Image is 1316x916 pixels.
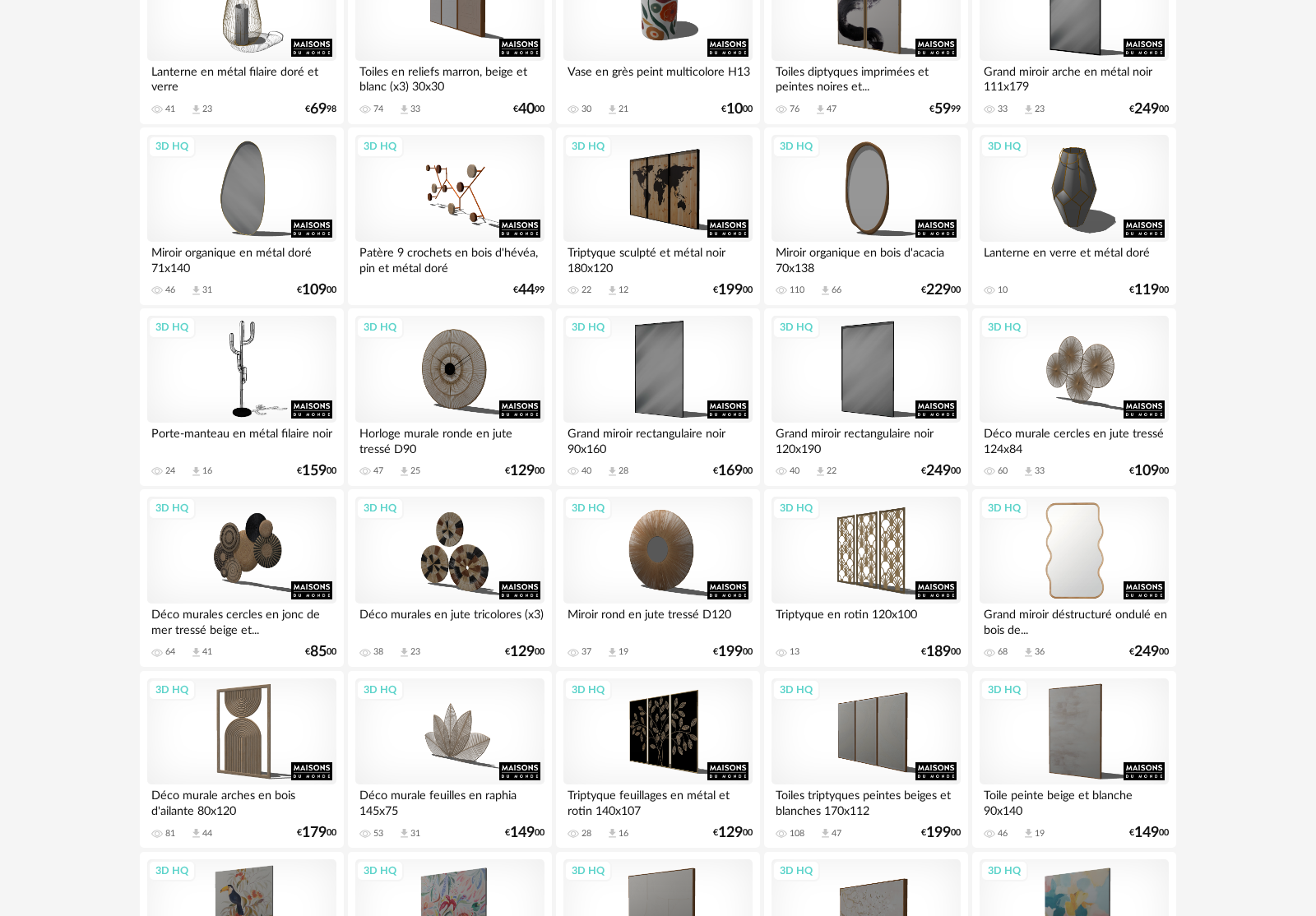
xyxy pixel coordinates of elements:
[564,317,612,338] div: 3D HQ
[790,285,804,296] div: 110
[398,465,410,478] span: Download icon
[165,104,175,115] div: 41
[980,242,1169,275] div: Lanterne en verre et métal doré
[827,104,836,115] div: 47
[1129,104,1169,115] div: € 00
[190,646,202,659] span: Download icon
[355,61,544,94] div: Toiles en reliefs marron, beige et blanc (x3) 30x30
[297,285,336,296] div: € 00
[510,827,535,839] span: 149
[147,423,336,456] div: Porte-manteau en métal filaire noir
[1134,104,1159,115] span: 249
[1129,646,1169,658] div: € 00
[355,242,544,275] div: Patère 9 crochets en bois d'hévéa, pin et métal doré
[972,489,1176,667] a: 3D HQ Grand miroir déstructuré ondulé en bois de... 68 Download icon 36 €24900
[373,646,383,658] div: 38
[165,828,175,840] div: 81
[1129,827,1169,839] div: € 00
[556,671,760,849] a: 3D HQ Triptyque feuillages en métal et rotin 140x107 28 Download icon 16 €12900
[980,604,1169,636] div: Grand miroir déstructuré ondulé en bois de...
[606,285,619,297] span: Download icon
[934,104,951,115] span: 59
[926,646,951,658] span: 189
[980,61,1169,94] div: Grand miroir arche en métal noir 111x179
[147,604,336,636] div: Déco murales cercles en jonc de mer tressé beige et...
[505,827,544,839] div: € 00
[147,242,336,275] div: Miroir organique en métal doré 71x140
[1035,104,1045,115] div: 23
[726,104,743,115] span: 10
[619,646,628,658] div: 19
[790,646,799,658] div: 13
[980,860,1028,881] div: 3D HQ
[140,671,344,849] a: 3D HQ Déco murale arches en bois d'ailante 80x120 81 Download icon 44 €17900
[148,497,196,519] div: 3D HQ
[310,104,327,115] span: 69
[518,104,535,115] span: 40
[980,497,1028,519] div: 3D HQ
[1022,827,1035,840] span: Download icon
[373,828,383,840] div: 53
[619,285,628,296] div: 12
[1022,465,1035,478] span: Download icon
[297,827,336,839] div: € 00
[297,465,336,477] div: € 00
[582,104,591,115] div: 30
[1134,465,1159,477] span: 109
[718,285,743,296] span: 199
[564,497,612,519] div: 3D HQ
[348,671,552,849] a: 3D HQ Déco murale feuilles en raphia 145x75 53 Download icon 31 €14900
[348,489,552,667] a: 3D HQ Déco murales en jute tricolores (x3) 38 Download icon 23 €12900
[398,827,410,840] span: Download icon
[713,646,753,658] div: € 00
[1134,827,1159,839] span: 149
[772,136,820,157] div: 3D HQ
[564,679,612,701] div: 3D HQ
[606,646,619,659] span: Download icon
[398,646,410,659] span: Download icon
[305,104,336,115] div: € 98
[556,127,760,305] a: 3D HQ Triptyque sculpté et métal noir 180x120 22 Download icon 12 €19900
[921,646,961,658] div: € 00
[772,423,961,456] div: Grand miroir rectangulaire noir 120x190
[148,317,196,338] div: 3D HQ
[410,104,420,115] div: 33
[980,136,1028,157] div: 3D HQ
[410,465,420,477] div: 25
[190,104,202,116] span: Download icon
[929,104,961,115] div: € 99
[772,497,820,519] div: 3D HQ
[827,465,836,477] div: 22
[1129,285,1169,296] div: € 00
[772,317,820,338] div: 3D HQ
[513,104,544,115] div: € 00
[582,465,591,477] div: 40
[348,127,552,305] a: 3D HQ Patère 9 crochets en bois d'hévéa, pin et métal doré €4499
[356,136,404,157] div: 3D HQ
[582,646,591,658] div: 37
[202,104,212,115] div: 23
[980,784,1169,817] div: Toile peinte beige et blanche 90x140
[998,104,1008,115] div: 33
[510,465,535,477] span: 129
[505,465,544,477] div: € 00
[619,104,628,115] div: 21
[764,671,968,849] a: 3D HQ Toiles triptyques peintes beiges et blanches 170x112 108 Download icon 47 €19900
[1134,285,1159,296] span: 119
[718,646,743,658] span: 199
[980,679,1028,701] div: 3D HQ
[556,308,760,486] a: 3D HQ Grand miroir rectangulaire noir 90x160 40 Download icon 28 €16900
[1022,646,1035,659] span: Download icon
[518,285,535,296] span: 44
[814,104,827,116] span: Download icon
[302,465,327,477] span: 159
[772,784,961,817] div: Toiles triptyques peintes beiges et blanches 170x112
[772,860,820,881] div: 3D HQ
[148,679,196,701] div: 3D HQ
[972,127,1176,305] a: 3D HQ Lanterne en verre et métal doré 10 €11900
[355,423,544,456] div: Horloge murale ronde en jute tressé D90
[190,285,202,297] span: Download icon
[310,646,327,658] span: 85
[564,860,612,881] div: 3D HQ
[373,465,383,477] div: 47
